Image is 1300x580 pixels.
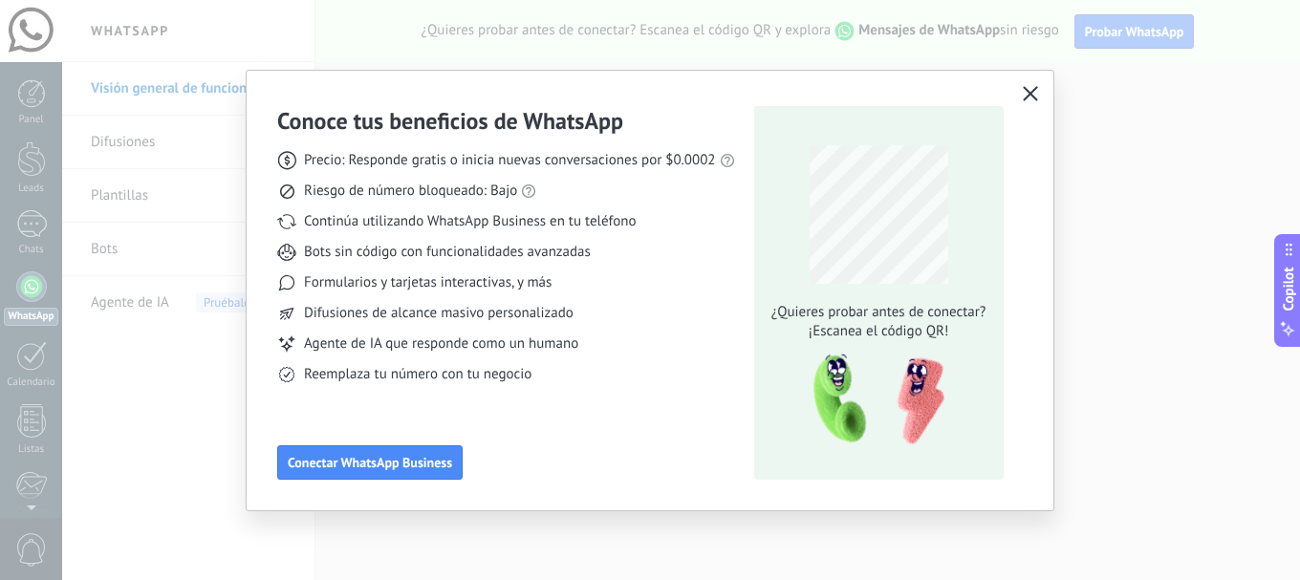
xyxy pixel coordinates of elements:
span: Reemplaza tu número con tu negocio [304,365,531,384]
span: Conectar WhatsApp Business [288,456,452,469]
span: ¡Escanea el código QR! [766,322,991,341]
span: Bots sin código con funcionalidades avanzadas [304,243,591,262]
span: Agente de IA que responde como un humano [304,334,578,354]
h3: Conoce tus beneficios de WhatsApp [277,106,623,136]
span: Riesgo de número bloqueado: Bajo [304,182,517,201]
span: Copilot [1279,267,1298,311]
button: Conectar WhatsApp Business [277,445,463,480]
span: Precio: Responde gratis o inicia nuevas conversaciones por $0.0002 [304,151,716,170]
span: Difusiones de alcance masivo personalizado [304,304,574,323]
img: qr-pic-1x.png [797,349,948,451]
span: Continúa utilizando WhatsApp Business en tu teléfono [304,212,636,231]
span: ¿Quieres probar antes de conectar? [766,303,991,322]
span: Formularios y tarjetas interactivas, y más [304,273,552,292]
